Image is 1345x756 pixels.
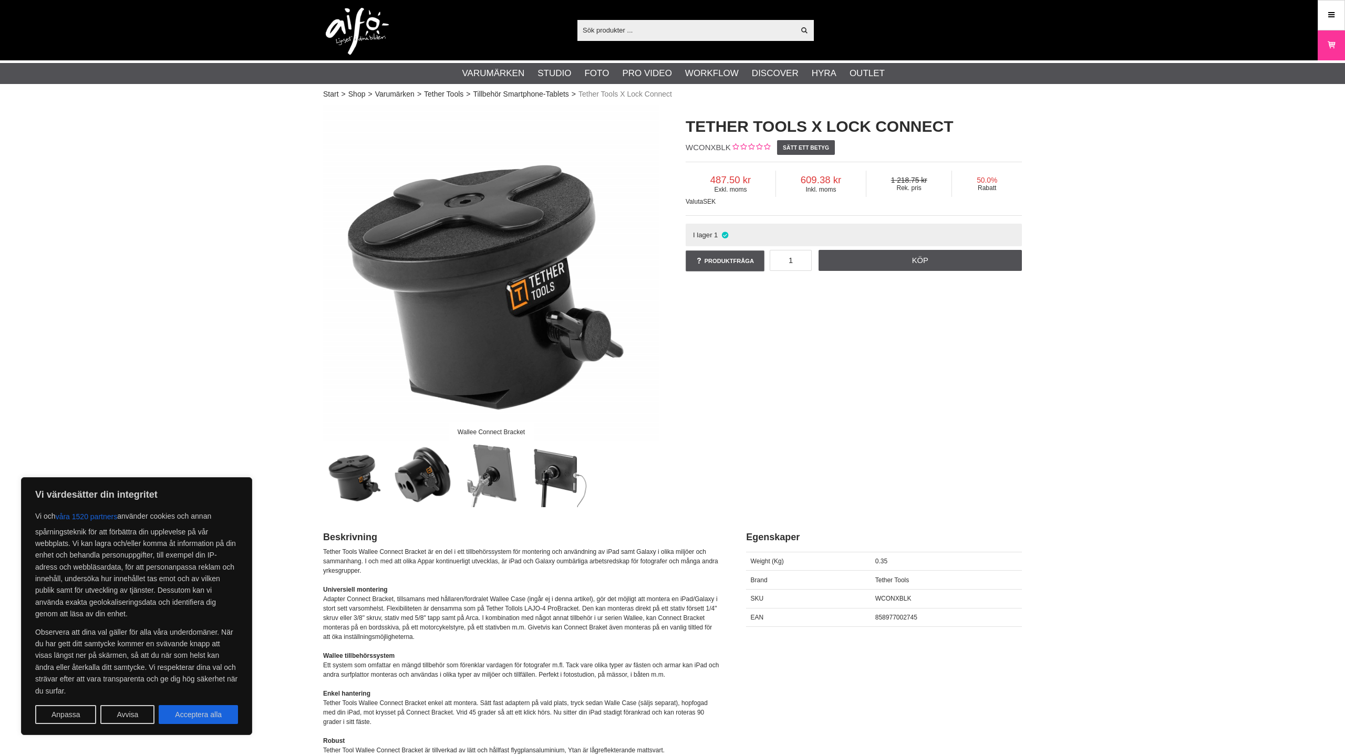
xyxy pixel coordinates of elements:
[56,507,118,526] button: våra 1520 partners
[449,423,534,441] div: Wallee Connect Bracket
[686,115,1022,138] h1: Tether Tools X Lock Connect
[686,186,775,193] span: Exkl. moms
[375,89,415,100] a: Varumärken
[323,660,720,679] div: Ett system som omfattar en mängd tillbehör som förenklar vardagen för fotografer m.fl. Tack vare ...
[777,140,835,155] a: Sätt ett betyg
[703,198,716,205] span: SEK
[850,67,885,80] a: Outlet
[35,507,238,620] p: Vi och använder cookies och annan spårningsteknik för att förbättra din upplevelse på vår webbpla...
[323,547,720,575] div: Tether Tools Wallee Connect Bracket är en del i ett tillbehörssystem för montering och användning...
[577,22,794,38] input: Sök produkter ...
[368,89,372,100] span: >
[751,558,784,565] span: Weight (Kg)
[686,198,703,205] span: Valuta
[693,231,712,239] span: I lager
[527,444,591,507] img: Arca fäste, 1/4 och 3/8 gänga, 5/8 tapp
[460,444,523,507] img: Många tillbehör
[100,705,154,724] button: Avvisa
[875,595,912,602] span: WCONXBLK
[323,594,720,642] div: Adapter Connect Bracket, tillsamans med hållaren/fordralet Wallee Case (ingår ej i denna artikel)...
[952,184,1022,192] span: Rabatt
[875,558,887,565] span: 0.35
[751,595,764,602] span: SKU
[324,444,388,507] img: Wallee Connect Bracket
[326,8,389,55] img: logo.png
[952,176,1022,184] span: 50.0%
[35,488,238,501] p: Vi värdesätter din integritet
[323,737,345,744] strong: Robust
[686,174,775,186] span: 487.50
[572,89,576,100] span: >
[686,250,764,271] a: Produktfråga
[622,67,671,80] a: Pro Video
[751,614,764,621] span: EAN
[323,89,339,100] a: Start
[323,745,720,755] div: Tether Tool Wallee Connect Bracket är tillverkad av lätt och hållfast flygplansaluminium, Ytan är...
[323,652,395,659] strong: Wallee tillbehörssystem
[21,477,252,735] div: Vi värdesätter din integritet
[417,89,421,100] span: >
[866,176,951,184] span: 1 218.75
[731,142,770,153] div: Kundbetyg: 0
[819,250,1022,271] a: Köp
[751,576,768,584] span: Brand
[35,626,238,697] p: Observera att dina val gäller för alla våra underdomäner. När du har gett ditt samtycke kommer en...
[323,105,659,441] img: Wallee Connect Bracket
[875,576,909,584] span: Tether Tools
[323,690,370,697] strong: Enkel hantering
[392,444,456,507] img: Säker montering
[348,89,366,100] a: Shop
[342,89,346,100] span: >
[776,174,866,186] span: 609.38
[685,67,739,80] a: Workflow
[424,89,463,100] a: Tether Tools
[537,67,571,80] a: Studio
[714,231,718,239] span: 1
[720,231,729,239] i: I lager
[35,705,96,724] button: Anpassa
[812,67,836,80] a: Hyra
[578,89,672,100] span: Tether Tools X Lock Connect
[686,143,731,152] span: WCONXBLK
[159,705,238,724] button: Acceptera alla
[323,531,720,544] h2: Beskrivning
[584,67,609,80] a: Foto
[866,184,951,192] span: Rek. pris
[776,186,866,193] span: Inkl. moms
[466,89,470,100] span: >
[746,531,1022,544] h2: Egenskaper
[323,586,388,593] strong: Universiell montering
[323,698,720,727] div: Tether Tools Wallee Connect Bracket enkel att montera. Sätt fast adaptern på vald plats, tryck se...
[462,67,525,80] a: Varumärken
[473,89,568,100] a: Tillbehör Smartphone-Tablets
[875,614,917,621] span: 858977002745
[752,67,799,80] a: Discover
